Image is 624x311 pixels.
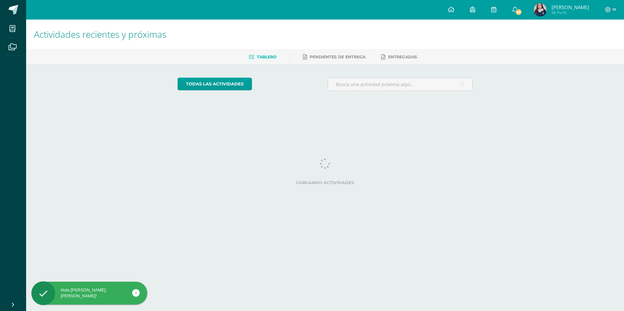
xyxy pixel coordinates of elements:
[381,52,417,62] a: Entregadas
[257,54,276,59] span: Tablero
[328,78,473,91] input: Busca una actividad próxima aquí...
[388,54,417,59] span: Entregadas
[310,54,366,59] span: Pendientes de entrega
[552,10,589,15] span: Mi Perfil
[552,4,589,10] span: [PERSON_NAME]
[515,8,522,16] span: 85
[178,180,473,185] label: Cargando actividades
[178,78,252,90] a: todas las Actividades
[249,52,276,62] a: Tablero
[534,3,547,16] img: 13e3c17cb5eb575941b46924125e50e7.png
[303,52,366,62] a: Pendientes de entrega
[31,287,147,299] div: Hola [PERSON_NAME], [PERSON_NAME]!
[34,28,166,40] span: Actividades recientes y próximas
